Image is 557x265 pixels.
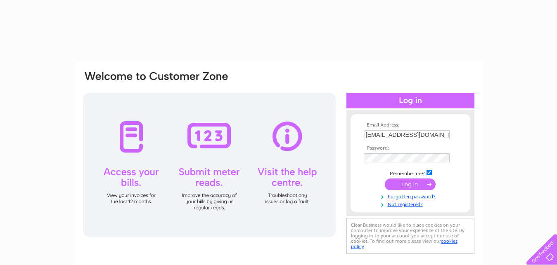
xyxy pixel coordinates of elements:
a: Not registered? [365,200,458,208]
div: Clear Business would like to place cookies on your computer to improve your experience of the sit... [346,218,474,254]
a: Forgotten password? [365,192,458,200]
td: Remember me? [363,169,458,177]
th: Email Address: [363,122,458,128]
a: cookies policy [351,238,457,249]
th: Password: [363,145,458,151]
input: Submit [385,178,436,190]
